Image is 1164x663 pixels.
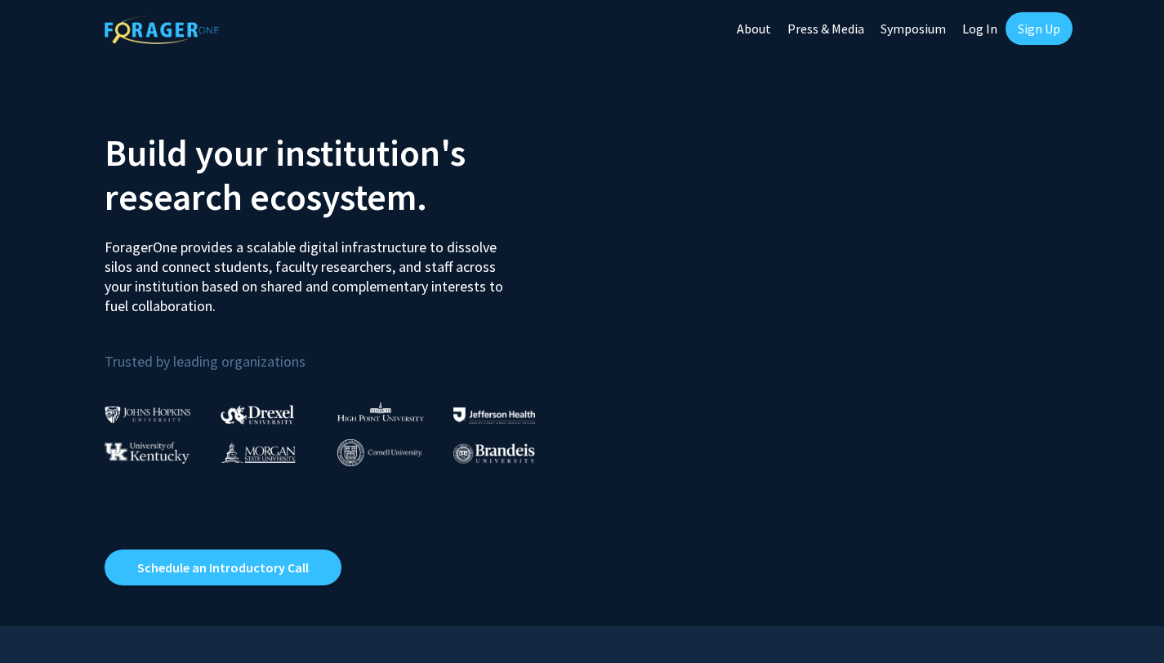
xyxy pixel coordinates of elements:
[221,405,294,424] img: Drexel University
[105,131,570,219] h2: Build your institution's research ecosystem.
[221,442,296,463] img: Morgan State University
[453,407,535,423] img: Thomas Jefferson University
[337,402,424,421] img: High Point University
[105,329,570,374] p: Trusted by leading organizations
[453,443,535,464] img: Brandeis University
[1006,12,1073,45] a: Sign Up
[105,442,190,464] img: University of Kentucky
[105,16,219,44] img: ForagerOne Logo
[105,550,341,585] a: Opens in a new tab
[337,439,422,466] img: Cornell University
[105,225,515,316] p: ForagerOne provides a scalable digital infrastructure to dissolve silos and connect students, fac...
[105,406,191,423] img: Johns Hopkins University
